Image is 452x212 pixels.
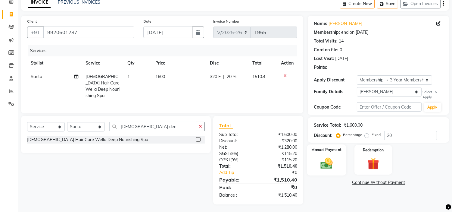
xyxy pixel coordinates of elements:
[219,122,233,129] span: Total
[27,27,44,38] button: +91
[314,122,341,128] div: Service Total:
[258,184,302,191] div: ₹0
[314,38,338,44] div: Total Visits:
[266,169,302,176] div: ₹0
[343,132,362,138] label: Percentage
[223,74,224,80] span: |
[152,56,206,70] th: Price
[143,19,151,24] label: Date
[258,163,302,169] div: ₹1,510.40
[335,55,348,62] div: [DATE]
[314,47,338,53] div: Card on file:
[215,192,258,198] div: Balance :
[215,163,258,169] div: Total:
[215,157,258,163] div: ( )
[27,137,148,143] div: [DEMOGRAPHIC_DATA] Hair Care Wella Deep Nourishing Spa
[231,151,237,156] span: 9%
[329,21,362,27] a: [PERSON_NAME]
[372,132,381,138] label: Fixed
[227,74,236,80] span: 20 %
[314,21,327,27] div: Name:
[31,74,42,79] span: Sarita
[213,19,239,24] label: Invoice Number
[27,19,37,24] label: Client
[219,157,230,163] span: CGST
[314,104,357,110] div: Coupon Code
[215,169,266,176] a: Add Tip
[314,132,332,139] div: Discount:
[363,147,384,153] label: Redemption
[27,56,82,70] th: Stylist
[341,29,369,36] div: end on [DATE]
[423,90,443,100] div: Select To Apply
[314,77,357,83] div: Apply Discount
[215,144,258,150] div: Net:
[312,147,342,153] label: Manual Payment
[314,89,357,95] div: Family Details
[314,55,334,62] div: Last Visit:
[249,56,278,70] th: Total
[258,176,302,183] div: ₹1,510.40
[344,122,363,128] div: ₹1,600.00
[258,150,302,157] div: ₹115.20
[258,144,302,150] div: ₹1,280.00
[215,131,258,138] div: Sub Total:
[424,103,441,112] button: Apply
[232,157,237,162] span: 9%
[339,38,344,44] div: 14
[314,29,340,36] div: Membership:
[215,150,258,157] div: ( )
[86,74,120,98] span: [DEMOGRAPHIC_DATA] Hair Care Wella Deep Nourishing Spa
[215,184,258,191] div: Paid:
[210,74,221,80] span: 320 F
[43,27,134,38] input: Search by Name/Mobile/Email/Code
[258,157,302,163] div: ₹115.20
[258,131,302,138] div: ₹1,600.00
[127,74,130,79] span: 1
[340,47,342,53] div: 0
[309,179,448,186] a: Continue Without Payment
[215,138,258,144] div: Discount:
[82,56,124,70] th: Service
[219,151,230,156] span: SGST
[364,157,383,171] img: _gift.svg
[317,156,337,170] img: _cash.svg
[215,176,258,183] div: Payable:
[206,56,249,70] th: Disc
[357,102,421,112] input: Enter Offer / Coupon Code
[277,56,297,70] th: Action
[258,192,302,198] div: ₹1,510.40
[124,56,152,70] th: Qty
[258,138,302,144] div: ₹320.00
[314,64,327,71] div: Points:
[28,45,302,56] div: Services
[109,122,196,131] input: Search or Scan
[252,74,265,79] span: 1510.4
[155,74,165,79] span: 1600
